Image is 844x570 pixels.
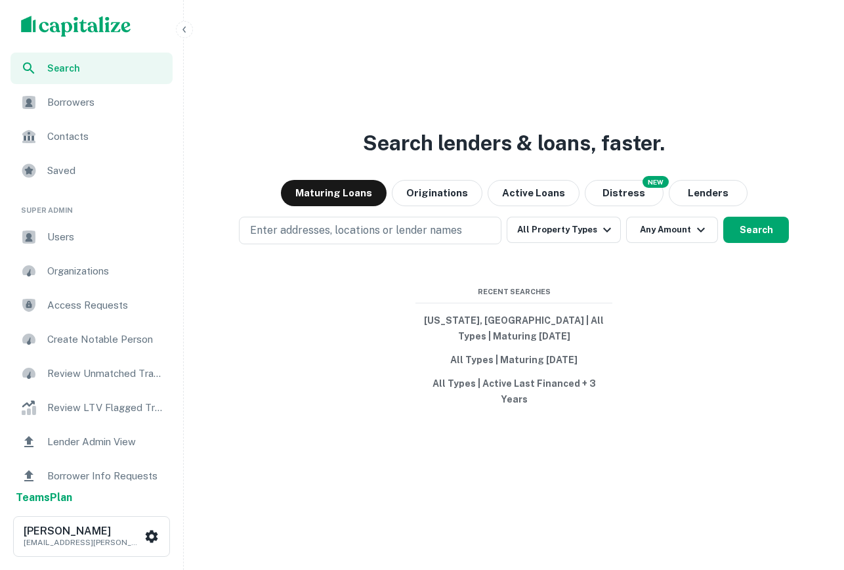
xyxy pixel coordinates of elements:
a: Borrowers [11,87,173,118]
button: Search [723,217,789,243]
strong: Teams Plan [16,491,72,504]
a: Create Notable Person [11,324,173,355]
span: Borrower Info Requests [47,468,165,484]
p: Enter addresses, locations or lender names [250,223,462,238]
a: Review LTV Flagged Transactions [11,392,173,424]
h3: Search lenders & loans, faster. [363,127,665,159]
button: Maturing Loans [281,180,387,206]
img: capitalize-logo.png [21,16,131,37]
span: Search [47,61,165,76]
div: NEW [643,176,669,188]
p: [EMAIL_ADDRESS][PERSON_NAME][DOMAIN_NAME] [24,537,142,548]
a: Access Requests [11,290,173,321]
a: Review Unmatched Transactions [11,358,173,389]
span: Users [47,229,165,245]
a: Borrower Info Requests [11,460,173,492]
a: Contacts [11,121,173,152]
button: Any Amount [626,217,718,243]
span: Recent Searches [415,286,612,297]
h6: [PERSON_NAME] [24,526,142,537]
a: Users [11,221,173,253]
iframe: Chat Widget [778,465,844,528]
button: Search distressed loans with lien and other non-mortgage details. [585,180,664,206]
button: All Types | Active Last Financed + 3 Years [415,372,612,411]
a: Saved [11,155,173,186]
span: Contacts [47,129,165,144]
button: Lenders [669,180,748,206]
span: Lender Admin View [47,434,165,450]
span: Review Unmatched Transactions [47,366,165,382]
button: Active Loans [488,180,580,206]
span: Create Notable Person [47,332,165,347]
span: Review LTV Flagged Transactions [47,400,165,416]
a: Search [11,53,173,84]
button: [US_STATE], [GEOGRAPHIC_DATA] | All Types | Maturing [DATE] [415,309,612,348]
span: Access Requests [47,297,165,313]
span: Borrowers [47,95,165,110]
button: All Types | Maturing [DATE] [415,348,612,372]
button: Enter addresses, locations or lender names [239,217,501,244]
button: All Property Types [507,217,621,243]
span: Organizations [47,263,165,279]
button: Originations [392,180,482,206]
a: Organizations [11,255,173,287]
a: TeamsPlan [16,490,72,506]
button: [PERSON_NAME][EMAIL_ADDRESS][PERSON_NAME][DOMAIN_NAME] [13,516,170,557]
li: Super Admin [11,189,173,221]
span: Saved [47,163,165,179]
a: Lender Admin View [11,426,173,458]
